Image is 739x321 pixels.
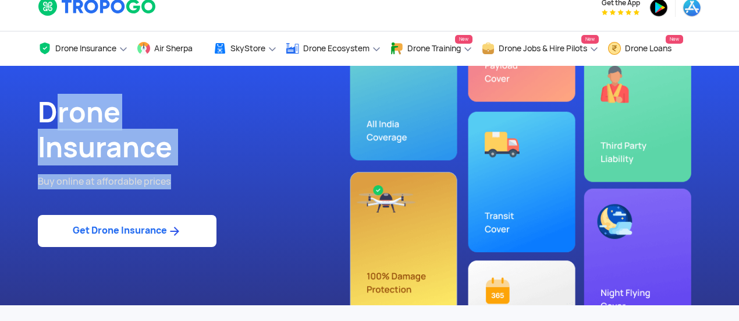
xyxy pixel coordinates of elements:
a: Drone Insurance [38,31,128,66]
p: Buy online at affordable prices [38,174,361,189]
span: Drone Ecosystem [303,44,370,53]
a: Drone TrainingNew [390,31,472,66]
img: App Raking [602,9,639,15]
h1: Drone Insurance [38,95,361,165]
a: SkyStore [213,31,277,66]
a: Drone Ecosystem [286,31,381,66]
span: New [666,35,683,44]
span: Drone Loans [625,44,672,53]
span: Drone Training [407,44,461,53]
a: Get Drone Insurance [38,215,216,247]
span: Air Sherpa [154,44,193,53]
img: ic_arrow_forward_blue.svg [167,224,182,238]
span: Drone Insurance [55,44,116,53]
span: Drone Jobs & Hire Pilots [499,44,587,53]
a: Air Sherpa [137,31,204,66]
a: Drone LoansNew [607,31,683,66]
span: New [581,35,599,44]
span: New [455,35,472,44]
span: SkyStore [230,44,265,53]
a: Drone Jobs & Hire PilotsNew [481,31,599,66]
